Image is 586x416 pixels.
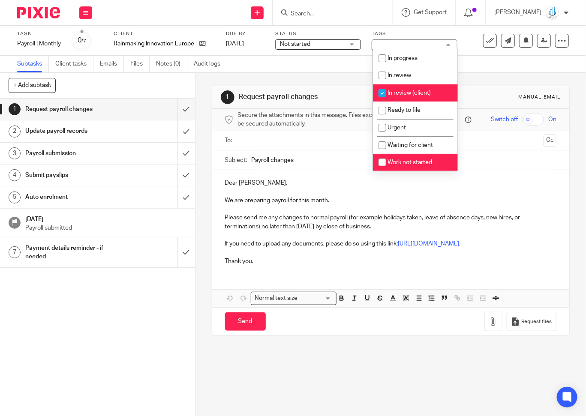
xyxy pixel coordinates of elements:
span: In review [388,72,411,78]
button: Cc [544,134,556,147]
div: 5 [9,192,21,204]
h1: Auto enrolment [25,191,121,204]
span: Waiting for client [388,142,433,148]
button: + Add subtask [9,78,56,93]
img: Pixie [17,7,60,18]
p: If you need to upload any documents, please do so using this link: . [225,239,556,248]
span: Work not started [388,159,432,165]
label: Task [17,30,61,37]
a: [URL][DOMAIN_NAME] [398,241,460,247]
h1: Payment details reminder - if needed [25,242,121,263]
a: Notes (0) [156,56,187,72]
input: Search for option [301,294,331,303]
span: Secure the attachments in this message. Files exceeding the size limit (10MB) will be secured aut... [238,111,463,129]
div: 1 [9,103,21,115]
a: Emails [100,56,124,72]
div: 4 [9,169,21,181]
a: Files [130,56,150,72]
span: On [548,115,556,124]
span: Ready to file [388,107,421,113]
p: Please send me any changes to normal payroll (for example holidays taken, leave of absence days, ... [225,213,556,231]
h1: Payroll submission [25,147,121,160]
span: Normal text size [253,294,300,303]
p: Dear [PERSON_NAME], [225,179,556,187]
a: Subtasks [17,56,49,72]
input: Search [290,10,367,18]
span: Get Support [414,9,447,15]
label: Due by [226,30,264,37]
button: Request files [507,312,556,331]
span: Not started [280,41,310,47]
h1: Update payroll records [25,125,121,138]
a: Client tasks [55,56,93,72]
h1: Request payroll changes [239,93,409,102]
div: 3 [9,147,21,159]
p: We are preparing payroll for this month. [225,196,556,205]
span: Request files [521,318,552,325]
label: Subject: [225,156,247,165]
span: [DATE] [226,41,244,47]
label: Status [275,30,361,37]
label: To: [225,136,234,145]
label: Tags [372,30,457,37]
input: Send [225,312,266,331]
img: Logo_PNG.png [546,6,559,20]
label: Client [114,30,215,37]
p: Rainmaking Innovation Europe Ltd [114,39,195,48]
div: 1 [221,90,234,104]
p: Thank you. [225,257,556,266]
div: Manual email [518,94,561,101]
a: Audit logs [194,56,227,72]
div: 0 [78,36,86,45]
p: [PERSON_NAME] [494,8,541,17]
h1: Submit payslips [25,169,121,182]
span: In progress [388,55,418,61]
span: In review (client) [388,90,431,96]
h1: Request payroll changes [25,103,121,116]
div: 7 [9,246,21,258]
div: Search for option [251,292,337,305]
p: Payroll submitted [25,224,186,232]
div: 2 [9,126,21,138]
div: Payroll | Monthly [17,39,61,48]
h1: [DATE] [25,213,186,224]
span: Switch off [491,115,518,124]
span: Urgent [388,125,406,131]
small: /7 [81,39,86,43]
